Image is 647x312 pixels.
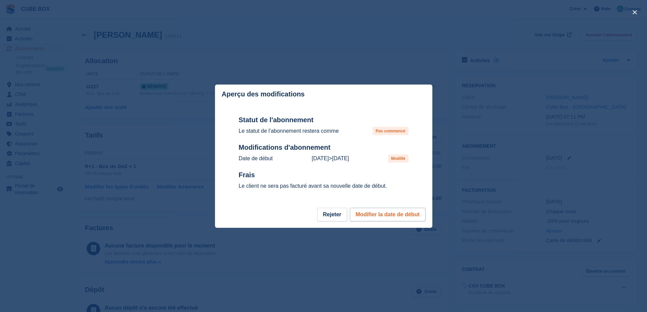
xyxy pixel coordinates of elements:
button: Rejeter [317,208,347,221]
button: Modifier la date de début [350,208,425,221]
h2: Frais [239,171,409,179]
span: Pas commencé [373,127,408,135]
time: 2025-09-13 23:00:00 UTC [312,155,329,161]
p: Aperçu des modifications [222,90,305,98]
span: Modifié [388,154,409,163]
h2: Modifications d'abonnement [239,143,409,152]
button: close [629,7,640,18]
time: 2025-08-29 22:00:00 UTC [332,155,349,161]
p: > [312,154,349,163]
h2: Statut de l'abonnement [239,116,409,124]
p: Date de début [239,154,273,163]
p: Le client ne sera pas facturé avant sa nouvelle date de début. [239,182,409,190]
p: Le statut de l'abonnement restera comme [239,127,339,135]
